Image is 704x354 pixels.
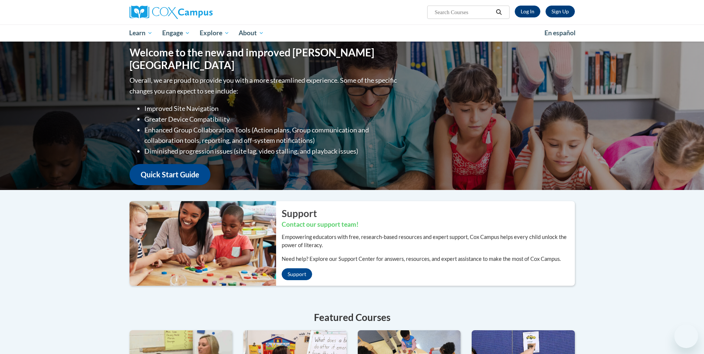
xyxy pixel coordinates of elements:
[125,24,158,42] a: Learn
[239,29,264,37] span: About
[282,255,575,263] p: Need help? Explore our Support Center for answers, resources, and expert assistance to make the m...
[130,6,213,19] img: Cox Campus
[130,75,399,96] p: Overall, we are proud to provide you with a more streamlined experience. Some of the specific cha...
[493,8,504,17] button: Search
[282,220,575,229] h3: Contact our support team!
[118,24,586,42] div: Main menu
[130,6,271,19] a: Cox Campus
[200,29,229,37] span: Explore
[130,164,210,185] a: Quick Start Guide
[540,25,580,41] a: En español
[546,6,575,17] a: Register
[434,8,493,17] input: Search Courses
[234,24,269,42] a: About
[144,103,399,114] li: Improved Site Navigation
[144,125,399,146] li: Enhanced Group Collaboration Tools (Action plans, Group communication and collaboration tools, re...
[282,268,312,280] a: Support
[515,6,540,17] a: Log In
[124,201,276,286] img: ...
[144,146,399,157] li: Diminished progression issues (site lag, video stalling, and playback issues)
[157,24,195,42] a: Engage
[195,24,234,42] a: Explore
[544,29,576,37] span: En español
[144,114,399,125] li: Greater Device Compatibility
[130,46,399,71] h1: Welcome to the new and improved [PERSON_NAME][GEOGRAPHIC_DATA]
[674,324,698,348] iframe: Button to launch messaging window
[282,233,575,249] p: Empowering educators with free, research-based resources and expert support, Cox Campus helps eve...
[162,29,190,37] span: Engage
[130,310,575,325] h4: Featured Courses
[282,207,575,220] h2: Support
[129,29,153,37] span: Learn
